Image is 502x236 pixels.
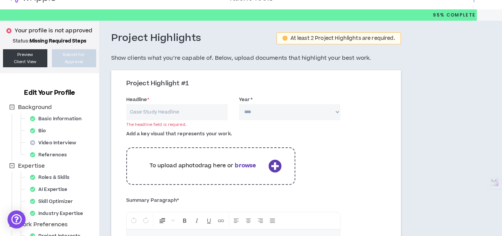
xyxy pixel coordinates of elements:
div: The headline field is required. [126,122,228,127]
label: Add a key visual that represents your work. [126,128,232,140]
span: Complete [445,12,475,18]
button: Justify Align [267,214,278,227]
div: Basic Information [27,113,89,124]
button: Undo [128,214,139,227]
div: AI Expertise [27,184,75,195]
span: Work Preferences [18,221,68,228]
span: Background [17,103,53,112]
span: minus-square [9,163,15,168]
label: Headline [126,94,149,106]
div: Industry Expertise [27,208,91,219]
label: Summary Paragraph [126,194,179,206]
h3: Edit Your Profile [21,88,78,97]
h3: Project Highlight #1 [126,80,392,88]
p: Your profile is not approved [15,27,92,35]
button: Redo [140,214,151,227]
div: Skill Optimizer [27,196,80,207]
h5: Show clients what you’re capable of. Below, upload documents that highlight your best work. [111,54,401,63]
button: Insert Link [215,214,227,227]
div: Roles & Skills [27,172,77,183]
button: Submit ForApproval [52,49,96,67]
div: Open Intercom Messenger [8,210,26,228]
button: Right Align [255,214,266,227]
a: PreviewClient View [3,49,47,67]
p: To upload a photo drag here or [140,162,266,170]
button: Center Align [243,214,254,227]
button: Format Underline [203,214,215,227]
h3: Project Highlights [111,32,201,45]
button: Format Bold [179,214,191,227]
p: 95% [433,9,475,21]
strong: Missing Required Steps [30,38,86,44]
span: Work Preferences [17,220,69,229]
div: Video Interview [27,138,84,148]
div: At least 2 Project Highlights are required. [290,36,395,41]
input: Case Study Headline [126,104,228,120]
span: Expertise [17,162,46,171]
span: Expertise [18,162,45,170]
button: Format Italics [191,214,203,227]
div: Bio [27,126,54,136]
span: minus-square [9,104,15,110]
b: browse [235,162,256,169]
div: To upload aphotodrag here orbrowse [126,144,296,189]
p: Status: [3,38,96,44]
span: Background [18,103,52,111]
div: References [27,150,74,160]
span: exclamation-circle [283,36,287,41]
button: Left Align [231,214,242,227]
label: Year [239,94,253,106]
